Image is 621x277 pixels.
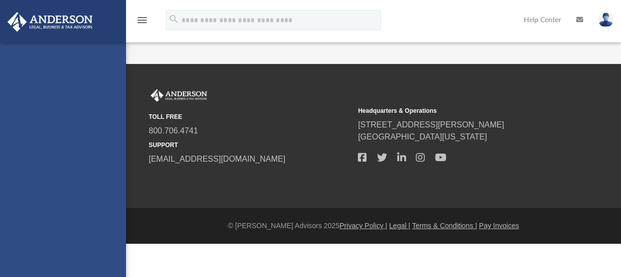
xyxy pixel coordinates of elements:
[149,155,285,163] a: [EMAIL_ADDRESS][DOMAIN_NAME]
[598,13,613,27] img: User Pic
[136,19,148,26] a: menu
[168,14,179,25] i: search
[149,126,198,135] a: 800.706.4741
[358,106,560,115] small: Headquarters & Operations
[340,222,388,230] a: Privacy Policy |
[479,222,519,230] a: Pay Invoices
[126,221,621,231] div: © [PERSON_NAME] Advisors 2025
[389,222,410,230] a: Legal |
[412,222,477,230] a: Terms & Conditions |
[149,89,209,102] img: Anderson Advisors Platinum Portal
[5,12,96,32] img: Anderson Advisors Platinum Portal
[136,14,148,26] i: menu
[149,141,351,150] small: SUPPORT
[358,132,487,141] a: [GEOGRAPHIC_DATA][US_STATE]
[149,112,351,121] small: TOLL FREE
[358,120,504,129] a: [STREET_ADDRESS][PERSON_NAME]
